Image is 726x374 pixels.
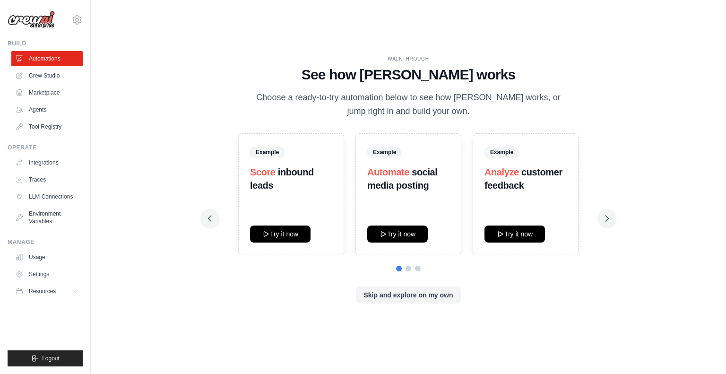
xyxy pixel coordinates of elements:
a: Agents [11,102,83,117]
a: LLM Connections [11,189,83,204]
span: Example [484,147,519,157]
a: Usage [11,250,83,265]
img: Logo [8,11,55,29]
span: Score [250,167,276,177]
strong: customer feedback [484,167,562,191]
a: Settings [11,267,83,282]
div: Build [8,40,83,47]
button: Skip and explore on my own [356,287,460,304]
a: Tool Registry [11,119,83,134]
button: Try it now [484,226,545,243]
div: Manage [8,238,83,246]
div: Operate [8,144,83,151]
a: Marketplace [11,85,83,100]
span: Example [250,147,285,157]
span: Analyze [484,167,519,177]
a: Integrations [11,155,83,170]
h1: See how [PERSON_NAME] works [208,66,609,83]
strong: inbound leads [250,167,314,191]
p: Choose a ready-to-try automation below to see how [PERSON_NAME] works, or jump right in and build... [250,91,567,119]
button: Logout [8,350,83,366]
span: Logout [42,355,60,362]
span: Resources [29,287,56,295]
button: Resources [11,284,83,299]
a: Environment Variables [11,206,83,229]
div: WALKTHROUGH [208,55,609,62]
button: Try it now [367,226,428,243]
span: Automate [367,167,409,177]
button: Try it now [250,226,311,243]
a: Crew Studio [11,68,83,83]
span: Example [367,147,402,157]
a: Automations [11,51,83,66]
a: Traces [11,172,83,187]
